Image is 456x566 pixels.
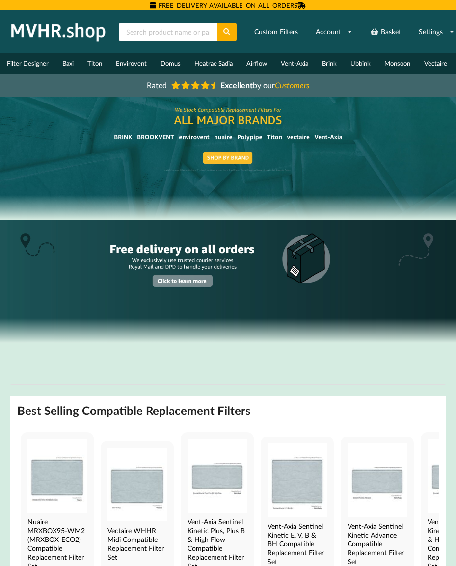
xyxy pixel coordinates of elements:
[17,403,251,418] h2: Best Selling Compatible Replacement Filters
[188,439,247,513] img: Vent-Axia Sentinel Kinetic Plus, Plus B & High Flow Compatible MVHR Filter Replacement Set from M...
[417,53,454,74] a: Vectaire
[268,443,327,517] img: Vent-Axia Sentinel Kinetic E, V, B & BH Compatible MVHR Filter Replacement Set from MVHR.shop
[7,20,110,44] img: mvhr.shop.png
[107,526,167,562] h4: Vectaire WHHR Midi Compatible Replacement Filter Set
[220,80,253,90] b: Excellent
[154,53,188,74] a: Domus
[80,53,109,74] a: Titon
[140,77,317,93] a: Rated Excellentby ourCustomers
[240,53,274,74] a: Airflow
[107,448,167,521] img: Vectaire WHHR Midi Compatible MVHR Filter Replacement Set from MVHR.shop
[220,80,309,90] span: by our
[188,53,240,74] a: Heatrae Sadia
[268,522,327,566] h4: Vent-Axia Sentinel Kinetic E, V, B & BH Compatible Replacement Filter Set
[119,23,217,41] input: Search product name or part number...
[248,23,304,41] a: Custom Filters
[274,53,315,74] a: Vent-Axia
[315,53,344,74] a: Brink
[309,23,359,41] a: Account
[27,439,87,513] img: Nuaire MRXBOX95-WM2 Compatible MVHR Filter Replacement Set from MVHR.shop
[109,53,154,74] a: Envirovent
[348,522,407,566] h4: Vent-Axia Sentinel Kinetic Advance Compatible Replacement Filter Set
[377,53,417,74] a: Monsoon
[364,23,408,41] a: Basket
[275,80,309,90] i: Customers
[55,53,80,74] a: Baxi
[344,53,377,74] a: Ubbink
[348,443,407,517] img: Vent-Axia Sentinel Kinetic Advance Compatible MVHR Filter Replacement Set from MVHR.shop
[147,80,167,90] span: Rated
